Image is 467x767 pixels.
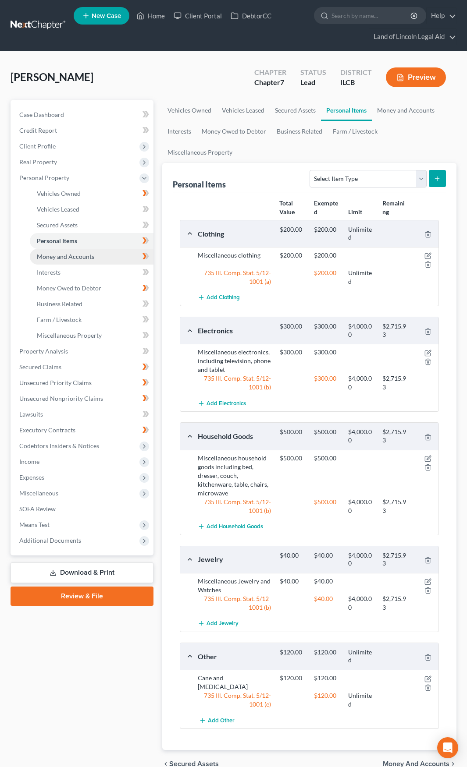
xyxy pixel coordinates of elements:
[132,8,169,24] a: Home
[37,284,101,292] span: Money Owed to Debtor
[193,498,275,515] div: 735 Ill. Comp. Stat. 5/12-1001 (b)
[300,78,326,88] div: Lead
[344,594,378,612] div: $4,000.00
[193,691,275,709] div: 735 Ill. Comp. Stat. 5/12-1001 (e)
[314,199,338,216] strong: Exempted
[198,290,240,306] button: Add Clothing
[19,521,50,528] span: Means Test
[162,142,238,163] a: Miscellaneous Property
[310,577,344,586] div: $40.00
[378,428,412,444] div: $2,715.93
[275,674,310,682] div: $120.00
[12,375,153,391] a: Unsecured Priority Claims
[19,426,75,434] span: Executory Contracts
[37,316,82,323] span: Farm / Livestock
[12,406,153,422] a: Lawsuits
[19,505,56,513] span: SOFA Review
[344,269,378,286] div: Unlimited
[193,431,275,441] div: Household Goods
[310,374,344,392] div: $300.00
[254,67,286,78] div: Chapter
[30,249,153,265] a: Money and Accounts
[275,577,310,586] div: $40.00
[19,410,43,418] span: Lawsuits
[310,594,344,612] div: $40.00
[340,78,372,88] div: ILCB
[275,648,310,664] div: $120.00
[348,208,362,216] strong: Limit
[198,395,246,411] button: Add Electronics
[310,348,344,357] div: $300.00
[193,577,275,594] div: Miscellaneous Jewelry and Watches
[19,158,57,166] span: Real Property
[226,8,276,24] a: DebtorCC
[344,691,378,709] div: Unlimited
[310,674,344,682] div: $120.00
[19,379,92,386] span: Unsecured Priority Claims
[198,519,263,535] button: Add Household Goods
[30,280,153,296] a: Money Owed to Debtor
[30,328,153,343] a: Miscellaneous Property
[30,186,153,201] a: Vehicles Owned
[37,332,102,339] span: Miscellaneous Property
[321,100,372,121] a: Personal Items
[310,226,344,242] div: $200.00
[275,551,310,568] div: $40.00
[30,265,153,280] a: Interests
[193,674,275,691] div: Cane and [MEDICAL_DATA]
[193,454,275,498] div: Miscellaneous household goods including bed, dresser, couch, kitchenware, table, chairs, microwave
[310,251,344,260] div: $200.00
[37,190,81,197] span: Vehicles Owned
[37,205,79,213] span: Vehicles Leased
[193,348,275,374] div: Miscellaneous electronics, including television, phone and tablet
[275,226,310,242] div: $200.00
[196,121,271,142] a: Money Owed to Debtor
[193,229,275,238] div: Clothing
[271,121,328,142] a: Business Related
[207,523,263,530] span: Add Household Goods
[19,127,57,134] span: Credit Report
[19,174,69,181] span: Personal Property
[193,594,275,612] div: 735 Ill. Comp. Stat. 5/12-1001 (b)
[340,67,372,78] div: District
[378,498,412,515] div: $2,715.93
[270,100,321,121] a: Secured Assets
[37,221,78,229] span: Secured Assets
[19,363,61,371] span: Secured Claims
[11,562,153,583] a: Download & Print
[310,498,344,515] div: $500.00
[37,269,61,276] span: Interests
[193,251,275,269] div: Miscellaneous clothing
[344,648,378,664] div: Unlimited
[344,428,378,444] div: $4,000.00
[12,422,153,438] a: Executory Contracts
[19,489,58,497] span: Miscellaneous
[310,454,344,463] div: $500.00
[378,374,412,392] div: $2,715.93
[37,237,77,244] span: Personal Items
[275,454,310,463] div: $500.00
[344,322,378,339] div: $4,000.00
[30,296,153,312] a: Business Related
[207,294,240,301] span: Add Clothing
[162,100,217,121] a: Vehicles Owned
[12,123,153,138] a: Credit Report
[193,326,275,335] div: Electronics
[37,253,94,260] span: Money and Accounts
[217,100,270,121] a: Vehicles Leased
[30,233,153,249] a: Personal Items
[169,8,226,24] a: Client Portal
[378,551,412,568] div: $2,715.93
[386,67,446,87] button: Preview
[378,594,412,612] div: $2,715.93
[310,648,344,664] div: $120.00
[275,428,310,444] div: $500.00
[427,8,456,24] a: Help
[378,322,412,339] div: $2,715.93
[193,374,275,392] div: 735 Ill. Comp. Stat. 5/12-1001 (b)
[19,442,99,449] span: Codebtors Insiders & Notices
[19,142,56,150] span: Client Profile
[275,322,310,339] div: $300.00
[328,121,383,142] a: Farm / Livestock
[19,458,39,465] span: Income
